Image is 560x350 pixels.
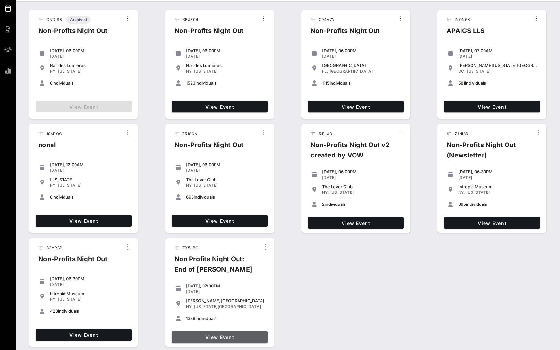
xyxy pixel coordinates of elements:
span: INON6K [455,17,470,22]
span: FL, [322,69,328,74]
div: individuals [458,202,537,207]
span: [US_STATE][GEOGRAPHIC_DATA] [194,304,261,309]
div: [DATE], 06:30PM [50,276,129,281]
span: 7JNI8R [455,131,468,136]
span: 8GYR3P [46,245,62,250]
a: View Event [172,101,268,112]
div: Intrepid Museum [50,291,129,296]
span: 1339 [186,316,195,321]
span: NY, [458,190,465,195]
div: individuals [322,202,401,207]
span: 1115 [322,80,330,86]
span: View Event [310,104,401,110]
div: [DATE] [322,54,401,59]
div: [DATE] [186,54,265,59]
span: ZX5JBO [182,245,198,250]
span: CNDISB [46,17,62,22]
a: View Event [172,331,268,343]
span: [GEOGRAPHIC_DATA] [330,69,373,74]
span: DC, [458,69,466,74]
span: NY, [186,304,193,309]
span: [US_STATE] [194,69,218,74]
a: View Event [444,217,540,229]
div: [DATE] [322,175,401,180]
span: XBJS04 [182,17,198,22]
div: [DATE], 06:00PM [50,48,129,53]
div: Non-Profits Night Out [33,254,112,269]
span: 693 [186,194,194,200]
span: 885 [458,202,466,207]
span: C94V7A [319,17,334,22]
span: NY, [50,297,57,302]
span: [US_STATE] [330,190,354,195]
span: [US_STATE] [194,183,218,188]
div: The Lever Club [186,177,265,182]
span: Archived [70,16,87,24]
div: [DATE], 06:30PM [458,169,537,174]
div: [DATE] [458,175,537,180]
div: Non Profits Night Out: End of [PERSON_NAME] [169,254,261,280]
div: [DATE], 07:00AM [458,48,537,53]
div: [DATE], 06:00PM [186,48,265,53]
div: Hall des Lumières [186,63,265,68]
div: individuals [322,80,401,86]
span: [US_STATE] [58,69,82,74]
div: Non-Profits Night Out [169,140,249,155]
span: NY, [186,183,193,188]
div: nonal [33,140,66,155]
div: Non-Profits Night Out [169,26,249,41]
span: 0 [50,194,52,200]
span: NY, [322,190,329,195]
div: individuals [50,309,129,314]
span: View Event [174,218,265,224]
span: View Event [38,332,129,338]
span: View Event [310,220,401,226]
span: [US_STATE] [58,297,82,302]
div: [PERSON_NAME][GEOGRAPHIC_DATA] [186,298,265,303]
span: [US_STATE] [467,69,491,74]
div: The Lever Club [322,184,401,189]
div: individuals [50,80,129,86]
span: 0 [50,80,52,86]
div: [DATE], 06:00PM [186,162,265,167]
div: [DATE] [50,168,129,173]
div: [DATE], 07:00PM [186,283,265,288]
span: 5IELJB [319,131,332,136]
div: [DATE] [50,282,129,287]
div: individuals [458,80,537,86]
div: [US_STATE] [50,177,129,182]
span: [US_STATE] [58,183,82,188]
div: [DATE], 06:00PM [322,169,401,174]
div: Intrepid Museum [458,184,537,189]
a: View Event [308,217,404,229]
div: [DATE], 12:00AM [50,162,129,167]
span: 19APQC [46,131,62,136]
div: Non-Profits Night Out [305,26,385,41]
div: individuals [186,194,265,200]
span: NY, [186,69,193,74]
span: 428 [50,309,58,314]
span: NY, [50,69,57,74]
div: [DATE] [50,54,129,59]
div: Non-Profits Night Out v2 created by VOW [305,140,397,166]
span: View Event [174,334,265,340]
div: APAICS LLS [441,26,490,41]
div: [DATE] [186,168,265,173]
div: Non-Profits Night Out (Newsletter) [441,140,533,166]
div: [GEOGRAPHIC_DATA] [322,63,401,68]
div: [PERSON_NAME][US_STATE][GEOGRAPHIC_DATA] [458,63,537,68]
span: NY, [50,183,57,188]
a: View Event [308,101,404,112]
div: [DATE] [186,289,265,294]
span: [US_STATE] [466,190,490,195]
div: Non-Profits Night Out [33,26,112,41]
div: [DATE], 06:00PM [322,48,401,53]
span: View Event [38,218,129,224]
span: 7518ON [182,131,197,136]
span: 1523 [186,80,195,86]
div: Hall des Lumières [50,63,129,68]
span: View Event [447,104,537,110]
div: [DATE] [458,54,537,59]
span: View Event [174,104,265,110]
div: individuals [186,80,265,86]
